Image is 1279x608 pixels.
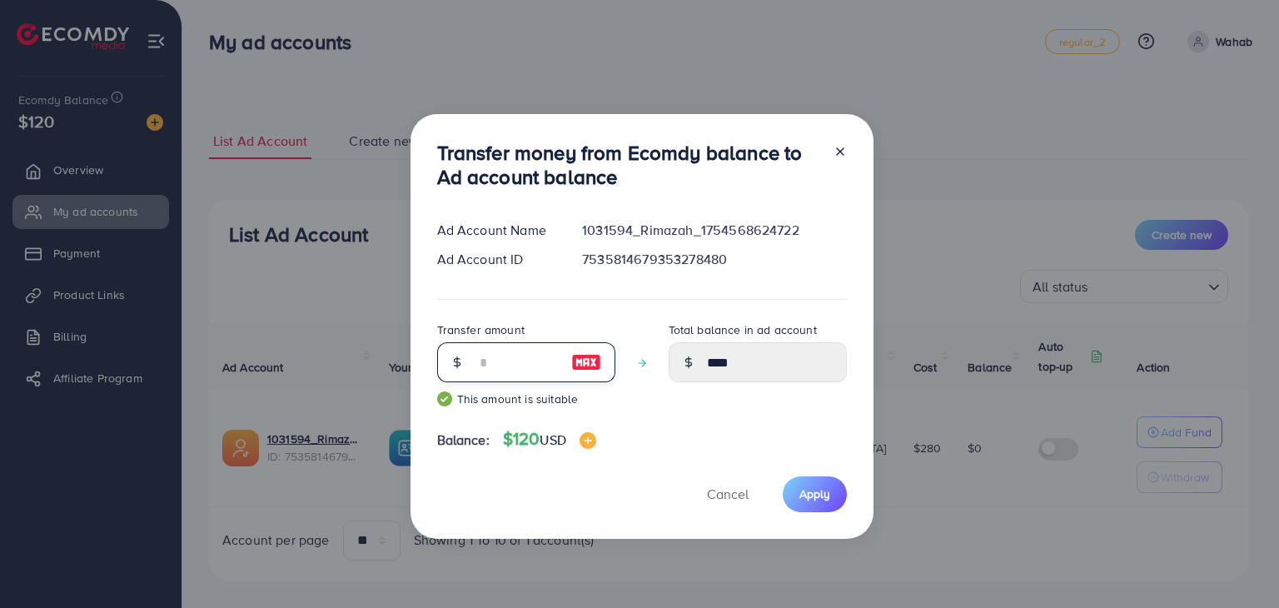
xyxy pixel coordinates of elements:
[569,250,859,269] div: 7535814679353278480
[424,221,570,240] div: Ad Account Name
[424,250,570,269] div: Ad Account ID
[783,476,847,512] button: Apply
[799,486,830,502] span: Apply
[437,391,452,406] img: guide
[437,141,820,189] h3: Transfer money from Ecomdy balance to Ad account balance
[1208,533,1267,596] iframe: Chat
[686,476,769,512] button: Cancel
[437,431,490,450] span: Balance:
[707,485,749,503] span: Cancel
[669,321,817,338] label: Total balance in ad account
[571,352,601,372] img: image
[540,431,565,449] span: USD
[437,321,525,338] label: Transfer amount
[503,429,596,450] h4: $120
[437,391,615,407] small: This amount is suitable
[569,221,859,240] div: 1031594_Rimazah_1754568624722
[580,432,596,449] img: image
